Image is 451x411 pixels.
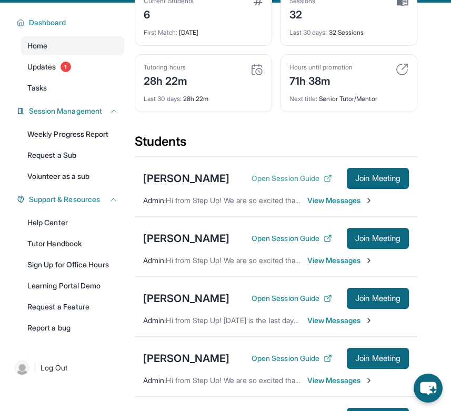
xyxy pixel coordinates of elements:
div: [PERSON_NAME] [143,351,229,366]
button: Open Session Guide [252,233,332,244]
span: 1 [61,62,71,72]
span: Join Meeting [355,295,400,302]
span: View Messages [307,195,373,206]
span: Next title : [289,95,318,103]
img: user-img [15,360,29,375]
div: Tutoring hours [144,63,188,72]
span: Updates [27,62,56,72]
span: View Messages [307,375,373,386]
span: Session Management [29,106,102,116]
button: Join Meeting [347,168,409,189]
span: Tasks [27,83,47,93]
div: Senior Tutor/Mentor [289,88,409,103]
span: Join Meeting [355,235,400,242]
img: Chevron-Right [365,316,373,325]
span: | [34,362,36,374]
a: Tasks [21,78,124,97]
div: [PERSON_NAME] [143,231,229,246]
button: Dashboard [25,17,118,28]
a: Home [21,36,124,55]
div: 32 [289,5,316,22]
a: Updates1 [21,57,124,76]
span: Support & Resources [29,194,100,205]
button: Join Meeting [347,288,409,309]
button: Session Management [25,106,118,116]
span: Log Out [41,363,68,373]
span: View Messages [307,315,373,326]
a: Report a bug [21,318,124,337]
a: Help Center [21,213,124,232]
div: Hours until promotion [289,63,353,72]
span: Admin : [143,316,166,325]
div: 28h 22m [144,88,263,103]
a: Weekly Progress Report [21,125,124,144]
button: Join Meeting [347,228,409,249]
a: Learning Portal Demo [21,276,124,295]
div: 28h 22m [144,72,188,88]
a: Request a Sub [21,146,124,165]
button: Open Session Guide [252,293,332,304]
div: 6 [144,5,194,22]
button: Join Meeting [347,348,409,369]
span: Dashboard [29,17,66,28]
img: card [396,63,408,76]
button: Support & Resources [25,194,118,205]
div: [PERSON_NAME] [143,171,229,186]
span: Admin : [143,256,166,265]
button: chat-button [414,374,443,403]
span: Join Meeting [355,355,400,362]
span: Home [27,41,47,51]
img: Chevron-Right [365,256,373,265]
span: First Match : [144,28,177,36]
a: Tutor Handbook [21,234,124,253]
button: Open Session Guide [252,353,332,364]
div: Students [135,133,417,156]
span: Admin : [143,196,166,205]
a: Sign Up for Office Hours [21,255,124,274]
div: [PERSON_NAME] [143,291,229,306]
div: 71h 38m [289,72,353,88]
img: Chevron-Right [365,196,373,205]
img: Chevron-Right [365,376,373,385]
div: [DATE] [144,22,263,37]
div: 32 Sessions [289,22,409,37]
img: card [250,63,263,76]
span: Last 30 days : [289,28,327,36]
span: View Messages [307,255,373,266]
a: Request a Feature [21,297,124,316]
button: Open Session Guide [252,173,332,184]
span: Join Meeting [355,175,400,182]
a: Volunteer as a sub [21,167,124,186]
span: Last 30 days : [144,95,182,103]
a: |Log Out [11,356,124,379]
span: Admin : [143,376,166,385]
